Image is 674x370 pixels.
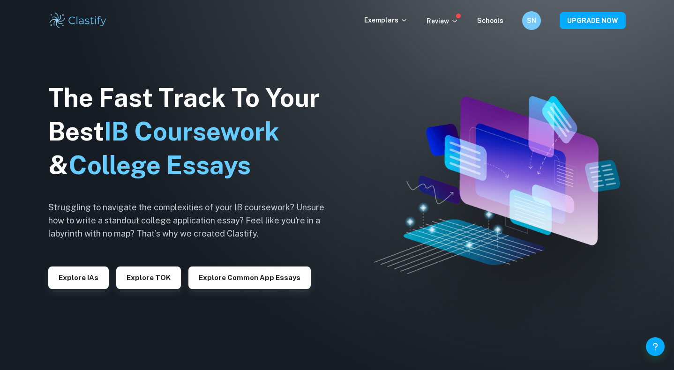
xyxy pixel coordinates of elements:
[48,11,108,30] img: Clastify logo
[116,273,181,281] a: Explore TOK
[646,337,665,356] button: Help and Feedback
[48,273,109,281] a: Explore IAs
[477,17,503,24] a: Schools
[48,81,339,182] h1: The Fast Track To Your Best &
[526,15,537,26] h6: SN
[116,266,181,289] button: Explore TOK
[560,12,626,29] button: UPGRADE NOW
[188,266,311,289] button: Explore Common App essays
[364,15,408,25] p: Exemplars
[374,96,620,274] img: Clastify hero
[104,117,279,146] span: IB Coursework
[522,11,541,30] button: SN
[48,201,339,240] h6: Struggling to navigate the complexities of your IB coursework? Unsure how to write a standout col...
[48,266,109,289] button: Explore IAs
[427,16,458,26] p: Review
[68,150,251,180] span: College Essays
[188,273,311,281] a: Explore Common App essays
